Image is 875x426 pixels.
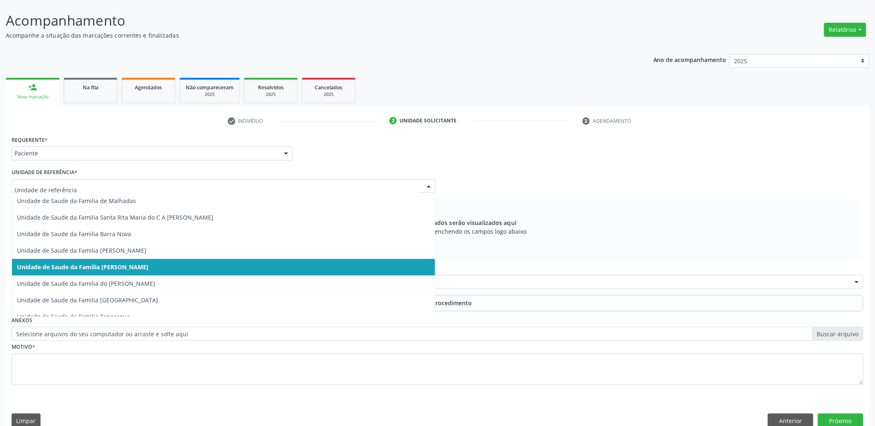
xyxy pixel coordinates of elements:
[17,263,148,271] span: Unidade de Saude da Familia [PERSON_NAME]
[12,295,863,311] button: Adicionar Procedimento
[359,218,516,227] span: Os procedimentos adicionados serão visualizados aqui
[14,149,276,158] span: Paciente
[403,299,472,307] span: Adicionar Procedimento
[12,166,77,179] label: Unidade de referência
[6,10,610,31] p: Acompanhamento
[17,313,130,321] span: Unidade de Saude da Familia Taperagua
[653,54,727,65] p: Ano de acompanhamento
[17,213,213,221] span: Unidade de Saude da Familia Santa Rita Maria do C A [PERSON_NAME]
[390,117,397,124] div: 2
[17,296,158,304] span: Unidade de Saude da Familia [GEOGRAPHIC_DATA]
[135,84,162,91] span: Agendados
[349,227,527,236] span: Adicione os procedimentos preenchendo os campos logo abaixo
[12,134,48,146] label: Requerente
[12,94,54,100] div: Nova marcação
[399,117,457,124] div: Unidade solicitante
[17,280,155,287] span: Unidade de Saude da Familia do [PERSON_NAME]
[17,247,146,254] span: Unidade de Saude da Familia [PERSON_NAME]
[6,31,610,40] p: Acompanhe a situação das marcações correntes e finalizadas
[308,91,349,98] div: 2025
[186,84,234,91] span: Não compareceram
[28,83,37,92] div: person_add
[14,182,418,199] input: Unidade de referência
[824,23,866,37] button: Relatórios
[17,197,136,205] span: Unidade de Saude da Familia de Malhadas
[17,230,131,238] span: Unidade de Saude da Familia Barra Nova
[315,84,343,91] span: Cancelados
[83,84,98,91] span: Na fila
[186,91,234,98] div: 2025
[250,91,292,98] div: 2025
[12,341,35,354] label: Motivo
[258,84,284,91] span: Resolvidos
[12,314,32,327] label: Anexos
